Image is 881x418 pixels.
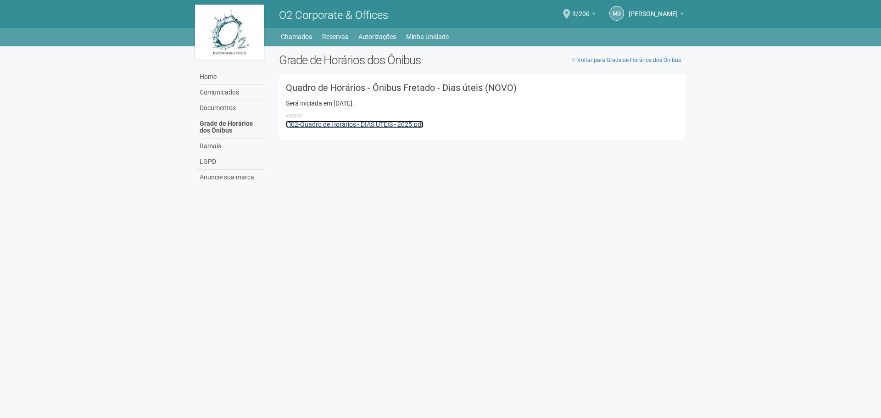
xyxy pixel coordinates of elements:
h2: Grade de Horários dos Ônibus [279,53,686,67]
a: Anuncie sua marca [197,170,265,185]
a: Reservas [322,30,348,43]
a: Autorizações [358,30,396,43]
a: LGPD [197,154,265,170]
h3: Quadro de Horários - Ônibus Fretado - Dias úteis (NOVO) [286,83,679,92]
li: Anexos [286,112,679,120]
div: Será iniciada em [DATE]. [286,99,679,107]
a: Documentos [197,100,265,116]
a: 02-Quadro de Horários - DIAS ÚTEIS - 2025.pdf [286,121,424,128]
a: Ramais [197,139,265,154]
a: Comunicados [197,85,265,100]
a: Minha Unidade [406,30,449,43]
a: Grade de Horários dos Ônibus [197,116,265,139]
a: Home [197,69,265,85]
a: [PERSON_NAME] [629,11,684,19]
img: logo.jpg [195,5,264,60]
a: Voltar para Grade de Horários dos Ônibus [567,53,686,67]
a: 3/206 [572,11,596,19]
a: MG [609,6,624,21]
span: 3/206 [572,1,590,17]
span: Monica Guedes [629,1,678,17]
a: Chamados [281,30,312,43]
span: O2 Corporate & Offices [279,9,388,22]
